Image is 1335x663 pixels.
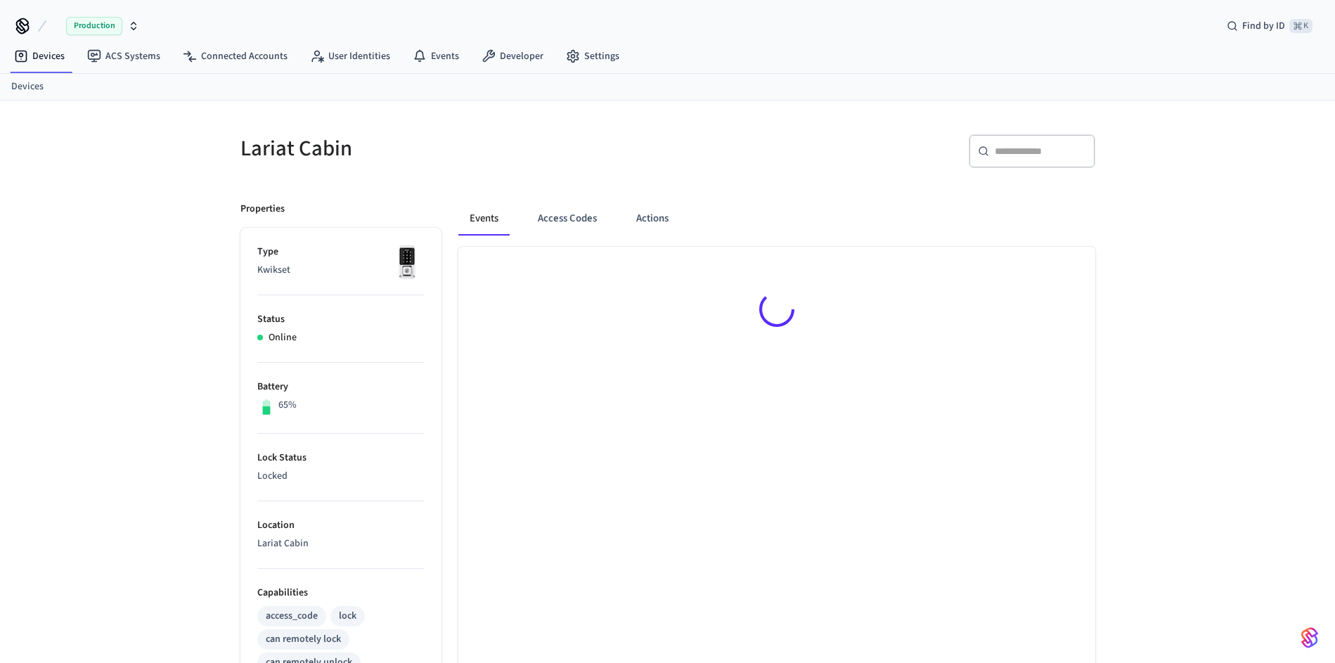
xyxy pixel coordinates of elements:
p: Battery [257,380,425,394]
p: Locked [257,469,425,484]
span: Production [66,17,122,35]
p: Properties [240,202,285,217]
button: Events [458,202,510,236]
a: Connected Accounts [172,44,299,69]
img: Kwikset Halo Touchscreen Wifi Enabled Smart Lock, Polished Chrome, Front [389,245,425,280]
a: Developer [470,44,555,69]
p: Type [257,245,425,259]
span: ⌘ K [1289,19,1313,33]
p: Online [269,330,297,345]
div: lock [339,609,356,624]
div: ant example [458,202,1095,236]
a: Settings [555,44,631,69]
div: Find by ID⌘ K [1215,13,1324,39]
p: 65% [278,398,297,413]
a: User Identities [299,44,401,69]
p: Kwikset [257,263,425,278]
button: Access Codes [527,202,608,236]
button: Actions [625,202,680,236]
a: Devices [3,44,76,69]
a: ACS Systems [76,44,172,69]
img: SeamLogoGradient.69752ec5.svg [1301,626,1318,649]
span: Find by ID [1242,19,1285,33]
div: access_code [266,609,318,624]
h5: Lariat Cabin [240,134,659,163]
p: Status [257,312,425,327]
p: Capabilities [257,586,425,600]
p: Lock Status [257,451,425,465]
a: Events [401,44,470,69]
div: can remotely lock [266,632,341,647]
a: Devices [11,79,44,94]
p: Location [257,518,425,533]
p: Lariat Cabin [257,536,425,551]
